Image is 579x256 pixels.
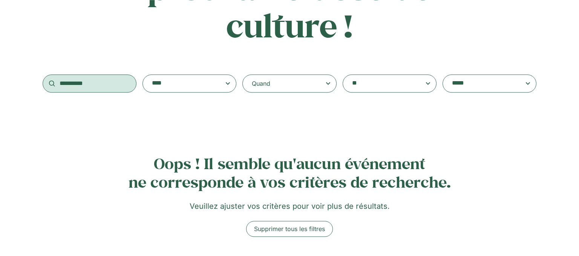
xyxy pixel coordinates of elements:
div: Quand [252,79,270,88]
textarea: Search [352,78,412,89]
span: Supprimer tous les filtres [254,224,325,233]
textarea: Search [152,78,212,89]
p: Veuillez ajuster vos critères pour voir plus de résultats. [43,200,536,212]
h2: Oops ! Il semble qu'aucun événement ne corresponde à vos critères de recherche. [43,154,536,191]
a: Supprimer tous les filtres [246,221,333,237]
textarea: Search [452,78,512,89]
